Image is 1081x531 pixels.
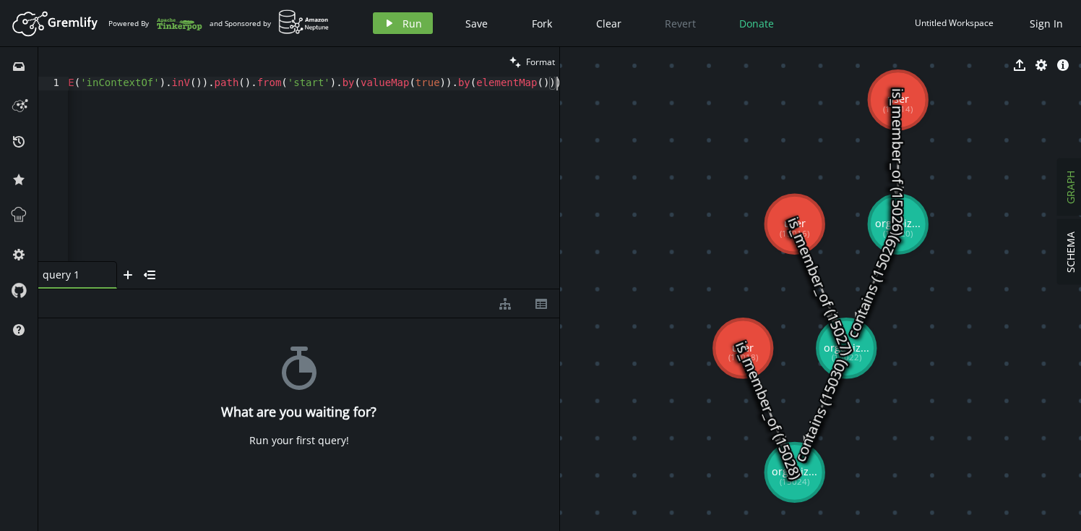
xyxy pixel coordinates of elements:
div: Run your first query! [249,434,349,447]
span: query 1 [43,268,100,281]
tspan: user [732,341,754,354]
button: Fork [520,12,564,34]
tspan: (15024) [780,476,809,487]
span: Format [526,56,555,68]
div: and Sponsored by [210,9,330,37]
span: Fork [532,17,552,30]
tspan: (15020) [883,228,913,239]
span: Revert [665,17,696,30]
h4: What are you waiting for? [221,404,376,420]
tspan: organiz... [772,464,817,478]
tspan: (15014) [883,103,913,114]
span: Clear [596,17,621,30]
button: Revert [654,12,707,34]
tspan: user [784,216,806,230]
button: Sign In [1022,12,1070,34]
div: Powered By [108,11,202,36]
tspan: organiz... [824,341,869,354]
span: Sign In [1030,17,1063,30]
div: 1 [38,77,69,90]
span: GRAPH [1064,171,1077,204]
div: Untitled Workspace [915,17,994,28]
img: AWS Neptune [278,9,330,35]
button: Save [455,12,499,34]
tspan: organiz... [875,216,921,230]
span: Save [465,17,488,30]
button: Format [505,47,559,77]
button: Run [373,12,433,34]
button: Clear [585,12,632,34]
span: Run [402,17,422,30]
tspan: user [887,92,909,106]
tspan: (15022) [832,352,861,362]
span: SCHEMA [1064,231,1077,273]
tspan: (15018) [728,352,758,362]
tspan: (15016) [780,228,809,239]
button: Donate [728,12,785,34]
span: Donate [739,17,774,30]
text: is_member_of (15026) [888,88,908,236]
